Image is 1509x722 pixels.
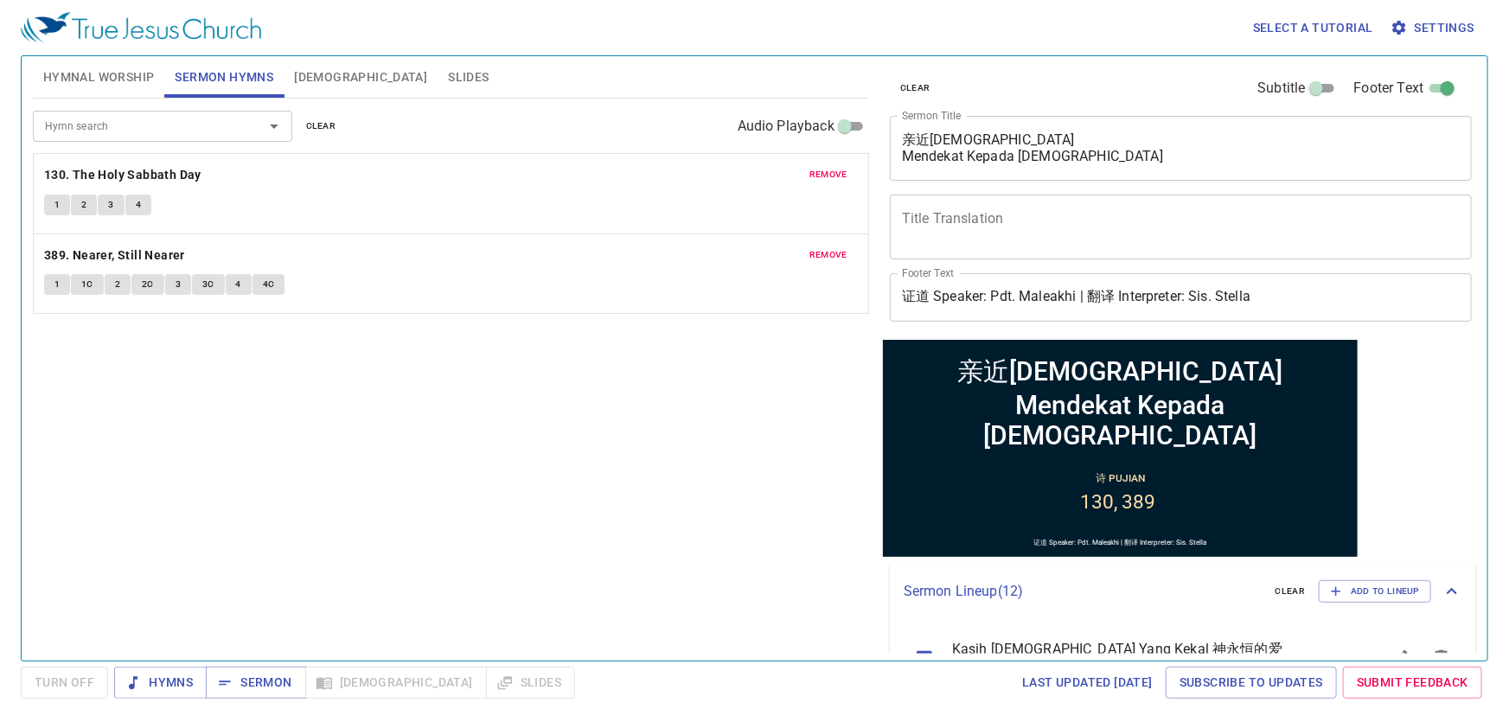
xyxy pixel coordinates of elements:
[1330,584,1420,599] span: Add to Lineup
[176,277,181,292] span: 3
[44,245,185,266] b: 389. Nearer, Still Nearer
[263,277,275,292] span: 4C
[306,118,336,134] span: clear
[44,195,70,215] button: 1
[1015,667,1160,699] a: Last updated [DATE]
[136,197,141,213] span: 4
[883,340,1358,557] iframe: from-child
[175,67,273,88] span: Sermon Hymns
[1246,12,1380,44] button: Select a tutorial
[81,197,86,213] span: 2
[890,563,1476,620] div: Sermon Lineup(12)clearAdd to Lineup
[192,274,225,295] button: 3C
[125,195,151,215] button: 4
[902,131,1460,164] textarea: 亲近[DEMOGRAPHIC_DATA] Mendekat Kepada [DEMOGRAPHIC_DATA]
[1022,672,1153,693] span: Last updated [DATE]
[54,277,60,292] span: 1
[1319,580,1431,603] button: Add to Lineup
[1265,581,1316,602] button: clear
[128,672,193,693] span: Hymns
[1354,78,1424,99] span: Footer Text
[21,12,261,43] img: True Jesus Church
[71,195,97,215] button: 2
[105,274,131,295] button: 2
[1276,584,1306,599] span: clear
[115,277,120,292] span: 2
[296,116,347,137] button: clear
[1387,12,1481,44] button: Settings
[1357,672,1468,693] span: Submit Feedback
[114,667,207,699] button: Hymns
[206,667,305,699] button: Sermon
[952,639,1338,660] span: Kasih [DEMOGRAPHIC_DATA] Yang Kekal 神永恒的爱
[253,274,285,295] button: 4C
[1166,667,1337,699] a: Subscribe to Updates
[294,67,427,88] span: [DEMOGRAPHIC_DATA]
[904,581,1262,602] p: Sermon Lineup ( 12 )
[226,274,252,295] button: 4
[1258,78,1306,99] span: Subtitle
[44,245,188,266] button: 389. Nearer, Still Nearer
[1394,17,1474,39] span: Settings
[142,277,154,292] span: 2C
[1180,672,1323,693] span: Subscribe to Updates
[738,116,834,137] span: Audio Playback
[1253,17,1373,39] span: Select a tutorial
[799,245,858,265] button: remove
[165,274,191,295] button: 3
[809,167,847,182] span: remove
[98,195,124,215] button: 3
[900,80,930,96] span: clear
[809,247,847,263] span: remove
[1343,667,1482,699] a: Submit Feedback
[262,114,286,138] button: Open
[890,78,941,99] button: clear
[44,274,70,295] button: 1
[44,164,201,186] b: 130. The Holy Sabbath Day
[202,277,214,292] span: 3C
[81,277,93,292] span: 1C
[54,197,60,213] span: 1
[131,274,164,295] button: 2C
[43,67,155,88] span: Hymnal Worship
[236,277,241,292] span: 4
[448,67,489,88] span: Slides
[71,274,104,295] button: 1C
[220,672,291,693] span: Sermon
[799,164,858,185] button: remove
[44,164,204,186] button: 130. The Holy Sabbath Day
[108,197,113,213] span: 3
